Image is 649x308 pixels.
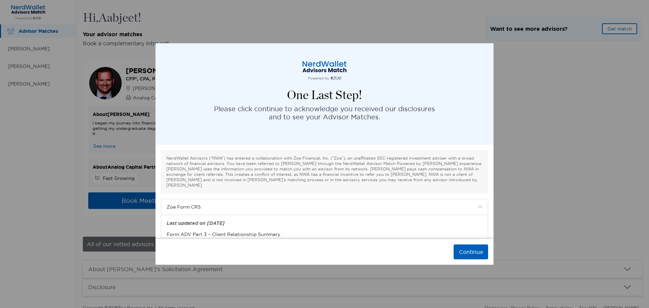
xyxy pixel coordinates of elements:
button: Continue [454,244,488,259]
p: NerdWallet Advisors (“NWA”) has entered a collaboration with Zoe Financial, Inc. (“Zoe”), an unaf... [166,156,483,188]
p: Please click continue to acknowledge you received our disclosures and to see your Advisor Matches. [214,105,435,121]
div: icon arrowZoe Form CRS [161,199,488,215]
h4: One Last Step! [287,89,362,102]
img: logo [291,60,358,80]
span: Zoe Form CRS [167,203,474,211]
div: Last updated on [DATE] [167,220,482,226]
div: modal [155,43,494,265]
img: icon arrow [478,205,482,209]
